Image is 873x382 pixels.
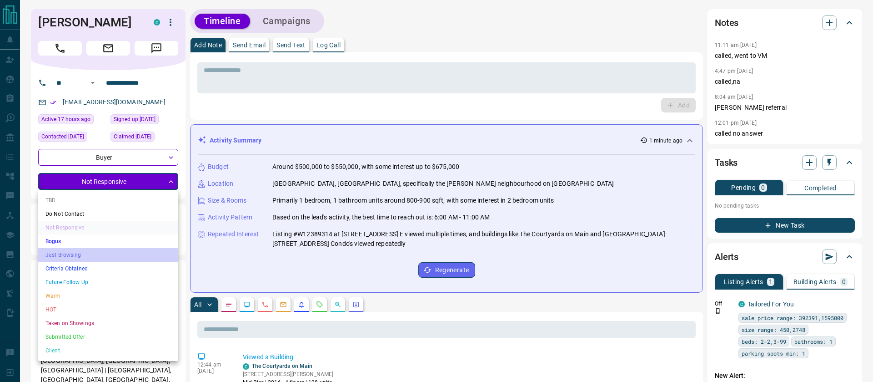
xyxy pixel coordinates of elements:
[38,289,178,303] li: Warm
[38,194,178,207] li: TBD
[38,316,178,330] li: Taken on Showings
[38,275,178,289] li: Future Follow Up
[38,330,178,344] li: Submitted Offer
[38,234,178,248] li: Bogus
[38,262,178,275] li: Criteria Obtained
[38,248,178,262] li: Just Browsing
[38,303,178,316] li: HOT
[38,344,178,357] li: Client
[38,207,178,221] li: Do Not Contact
